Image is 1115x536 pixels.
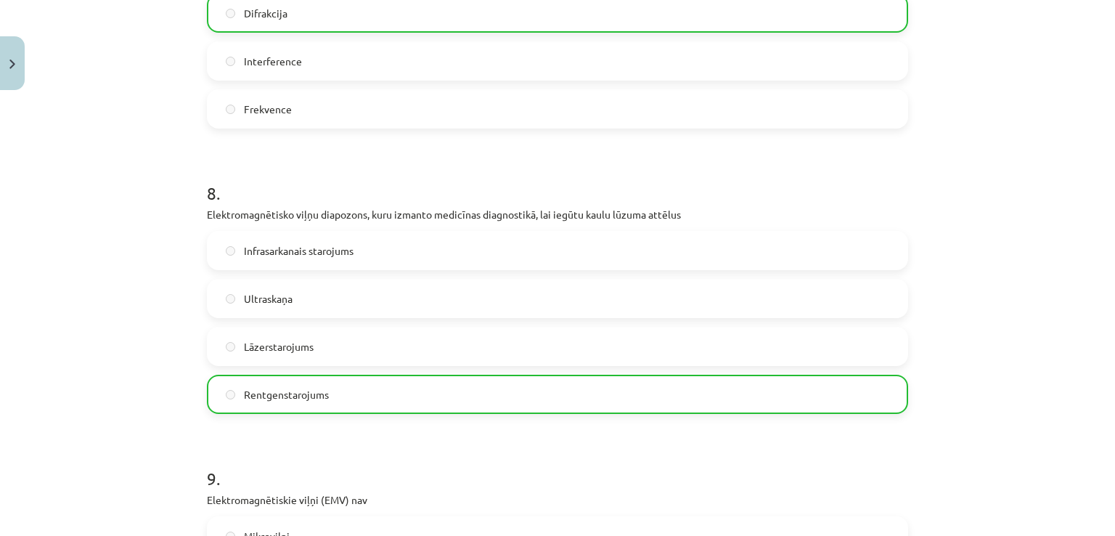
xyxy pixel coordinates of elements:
span: Rentgenstarojums [244,387,329,402]
span: Frekvence [244,102,292,117]
input: Frekvence [226,105,235,114]
input: Interference [226,57,235,66]
span: Difrakcija [244,6,287,21]
span: Infrasarkanais starojums [244,243,354,259]
p: Elektromagnētisko viļņu diapozons, kuru izmanto medicīnas diagnostikā, lai iegūtu kaulu lūzuma at... [207,207,908,222]
input: Ultraskaņa [226,294,235,304]
img: icon-close-lesson-0947bae3869378f0d4975bcd49f059093ad1ed9edebbc8119c70593378902aed.svg [9,60,15,69]
span: Interference [244,54,302,69]
span: Ultraskaņa [244,291,293,306]
input: Difrakcija [226,9,235,18]
input: Rentgenstarojums [226,390,235,399]
p: Elektromagnētiskie viļņi (EMV) nav [207,492,908,508]
h1: 9 . [207,443,908,488]
input: Lāzerstarojums [226,342,235,352]
span: Lāzerstarojums [244,339,314,354]
input: Infrasarkanais starojums [226,246,235,256]
h1: 8 . [207,158,908,203]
